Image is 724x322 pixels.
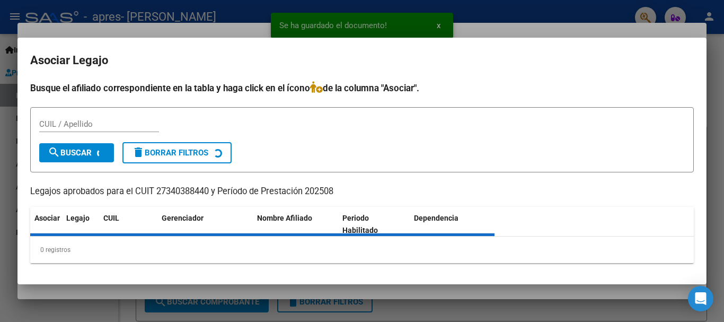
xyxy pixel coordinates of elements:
h4: Busque el afiliado correspondiente en la tabla y haga click en el ícono de la columna "Asociar". [30,81,694,95]
mat-icon: delete [132,146,145,159]
span: CUIL [103,214,119,222]
span: Periodo Habilitado [342,214,378,234]
datatable-header-cell: CUIL [99,207,157,242]
span: Dependencia [414,214,458,222]
div: 0 registros [30,237,694,263]
button: Borrar Filtros [122,142,232,163]
span: Asociar [34,214,60,222]
span: Buscar [48,148,92,158]
span: Gerenciador [162,214,204,222]
datatable-header-cell: Periodo Habilitado [338,207,410,242]
div: Open Intercom Messenger [688,286,713,311]
button: Buscar [39,143,114,162]
p: Legajos aprobados para el CUIT 27340388440 y Período de Prestación 202508 [30,185,694,198]
span: Legajo [66,214,90,222]
datatable-header-cell: Legajo [62,207,99,242]
h2: Asociar Legajo [30,50,694,71]
datatable-header-cell: Asociar [30,207,62,242]
span: Nombre Afiliado [257,214,312,222]
mat-icon: search [48,146,60,159]
datatable-header-cell: Nombre Afiliado [253,207,338,242]
datatable-header-cell: Gerenciador [157,207,253,242]
span: Borrar Filtros [132,148,208,158]
datatable-header-cell: Dependencia [410,207,495,242]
